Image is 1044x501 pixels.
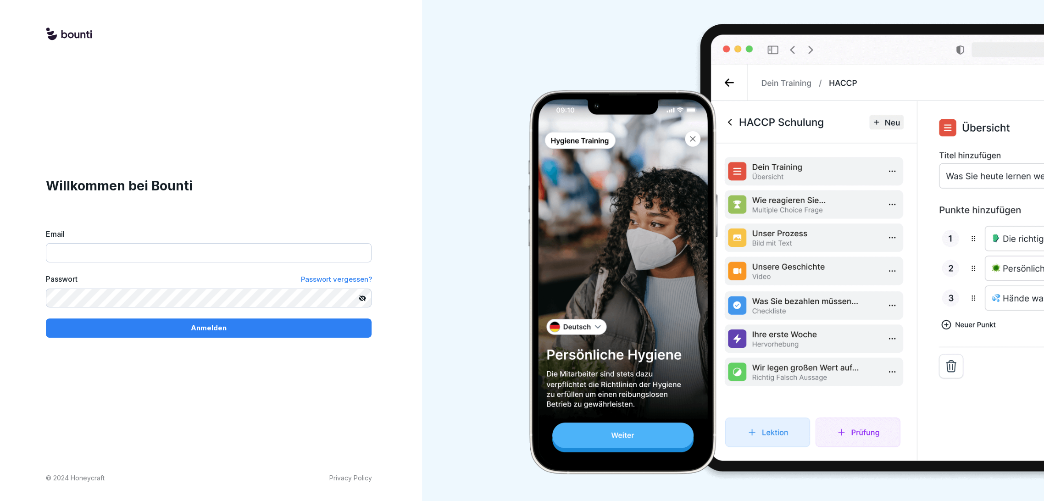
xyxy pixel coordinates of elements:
a: Privacy Policy [329,473,372,483]
h1: Willkommen bei Bounti [46,176,372,195]
label: Email [46,228,372,239]
p: Anmelden [191,323,227,333]
span: Passwort vergessen? [300,275,372,284]
a: Passwort vergessen? [300,273,372,285]
img: logo.svg [46,28,92,41]
label: Passwort [46,273,78,285]
button: Anmelden [46,318,372,338]
p: © 2024 Honeycraft [46,473,105,483]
